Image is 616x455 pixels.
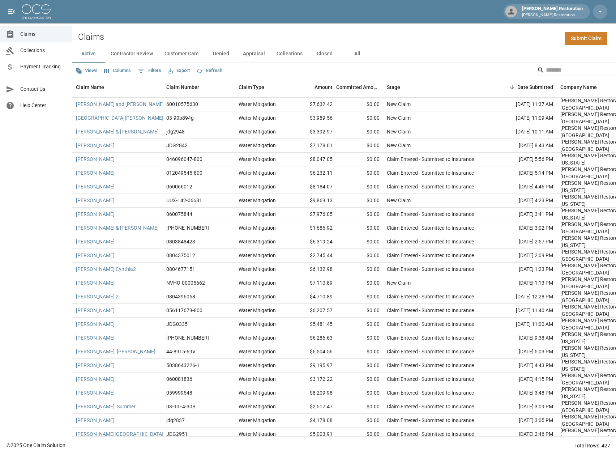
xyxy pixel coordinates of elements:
[492,373,557,386] div: [DATE] 4:15 PM
[387,417,474,424] div: Claim Entered - Submitted to Insurance
[289,249,336,263] div: $2,745.44
[289,235,336,249] div: $6,319.24
[20,85,66,93] span: Contact Us
[20,63,66,71] span: Payment Tracking
[289,386,336,400] div: $8,209.98
[20,102,66,109] span: Help Center
[166,156,202,163] div: 046096047-800
[166,389,192,396] div: 059999548
[166,128,185,135] div: jdg2948
[387,183,474,190] div: Claim Entered - Submitted to Insurance
[239,252,276,259] div: Water Mitigation
[387,320,474,328] div: Claim Entered - Submitted to Insurance
[492,221,557,235] div: [DATE] 3:02 PM
[163,77,235,97] div: Claim Number
[76,430,163,438] a: [PERSON_NAME][GEOGRAPHIC_DATA]
[492,125,557,139] div: [DATE] 10:11 AM
[159,45,205,63] button: Customer Care
[239,293,276,300] div: Water Mitigation
[166,265,195,273] div: 0804677151
[336,263,383,276] div: $0.00
[387,375,474,383] div: Claim Entered - Submitted to Insurance
[387,348,474,355] div: Claim Entered - Submitted to Insurance
[72,45,616,63] div: dynamic tabs
[315,77,333,97] div: Amount
[336,249,383,263] div: $0.00
[289,166,336,180] div: $6,232.11
[336,386,383,400] div: $0.00
[289,428,336,441] div: $5,003.91
[336,153,383,166] div: $0.00
[239,224,276,231] div: Water Mitigation
[76,403,136,410] a: [PERSON_NAME], Summer
[76,375,115,383] a: [PERSON_NAME]
[239,348,276,355] div: Water Mitigation
[336,180,383,194] div: $0.00
[336,194,383,208] div: $0.00
[76,238,115,245] a: [PERSON_NAME]
[72,45,105,63] button: Active
[565,32,607,45] a: Submit Claim
[289,359,336,373] div: $9,195.97
[105,45,159,63] button: Contractor Review
[336,345,383,359] div: $0.00
[239,320,276,328] div: Water Mitigation
[76,101,164,108] a: [PERSON_NAME] and [PERSON_NAME]
[387,334,474,341] div: Claim Entered - Submitted to Insurance
[387,114,411,122] div: New Claim
[387,293,474,300] div: Claim Entered - Submitted to Insurance
[76,156,115,163] a: [PERSON_NAME]
[76,334,115,341] a: [PERSON_NAME]
[76,142,115,149] a: [PERSON_NAME]
[289,77,336,97] div: Amount
[492,345,557,359] div: [DATE] 5:03 PM
[22,4,51,19] img: ocs-logo-white-transparent.png
[336,235,383,249] div: $0.00
[336,318,383,331] div: $0.00
[289,414,336,428] div: $4,178.08
[289,263,336,276] div: $6,132.98
[239,156,276,163] div: Water Mitigation
[387,279,411,286] div: New Claim
[387,403,474,410] div: Claim Entered - Submitted to Insurance
[166,252,195,259] div: 0804375012
[194,65,224,76] button: Refresh
[166,307,202,314] div: 056117679-800
[166,65,192,76] button: Export
[289,304,336,318] div: $6,207.57
[7,442,65,449] div: © 2025 One Claim Solution
[492,111,557,125] div: [DATE] 11:09 AM
[492,153,557,166] div: [DATE] 5:56 PM
[166,169,202,177] div: 012049545-800
[336,414,383,428] div: $0.00
[76,211,115,218] a: [PERSON_NAME]
[72,77,163,97] div: Claim Name
[492,318,557,331] div: [DATE] 11:00 AM
[166,362,200,369] div: 5038643226-1
[239,114,276,122] div: Water Mitigation
[166,101,198,108] div: 60010575630
[289,345,336,359] div: $6,504.56
[492,208,557,221] div: [DATE] 3:41 PM
[336,139,383,153] div: $0.00
[492,386,557,400] div: [DATE] 3:48 PM
[341,45,373,63] button: All
[507,82,517,92] button: Sort
[492,77,557,97] div: Date Submitted
[166,224,209,231] div: 060-064-437
[336,77,380,97] div: Committed Amount
[166,430,188,438] div: JDG2951
[239,430,276,438] div: Water Mitigation
[492,400,557,414] div: [DATE] 3:09 PM
[492,414,557,428] div: [DATE] 3:05 PM
[271,45,308,63] button: Collections
[289,125,336,139] div: $3,392.97
[239,375,276,383] div: Water Mitigation
[239,417,276,424] div: Water Mitigation
[336,359,383,373] div: $0.00
[336,125,383,139] div: $0.00
[387,224,474,231] div: Claim Entered - Submitted to Insurance
[166,320,188,328] div: JDG0335
[239,77,264,97] div: Claim Type
[387,77,400,97] div: Stage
